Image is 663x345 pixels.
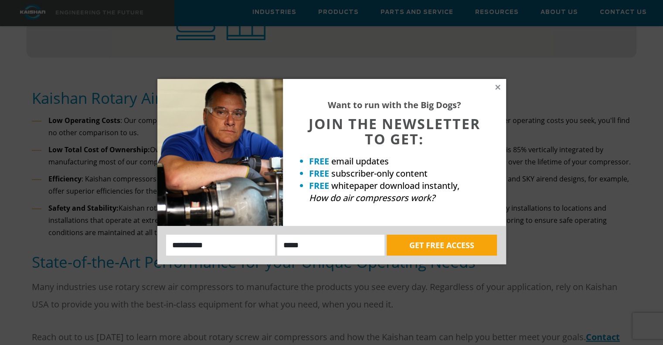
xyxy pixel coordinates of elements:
em: How do air compressors work? [309,192,435,204]
span: subscriber-only content [331,167,428,179]
button: Close [494,83,502,91]
strong: FREE [309,155,329,167]
span: JOIN THE NEWSLETTER TO GET: [309,114,480,148]
span: whitepaper download instantly, [331,180,459,191]
strong: FREE [309,180,329,191]
button: GET FREE ACCESS [387,235,497,256]
input: Email [277,235,384,256]
strong: Want to run with the Big Dogs? [328,99,461,111]
span: email updates [331,155,389,167]
input: Name: [166,235,275,256]
strong: FREE [309,167,329,179]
